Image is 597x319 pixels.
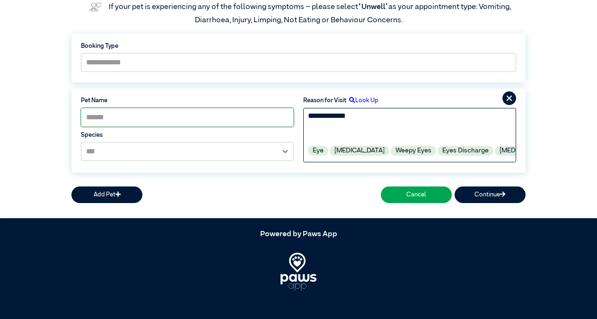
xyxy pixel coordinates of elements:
label: Species [81,131,294,140]
label: Eyes Discharge [438,146,493,156]
label: Weepy Eyes [391,146,436,156]
label: Pet Name [81,96,294,105]
button: Cancel [381,186,452,203]
button: Continue [455,186,526,203]
span: “Unwell” [358,3,388,11]
h5: Powered by Paws App [71,230,526,239]
button: Add Pet [71,186,142,203]
label: If your pet is experiencing any of the following symptoms – please select as your appointment typ... [109,3,512,24]
label: Reason for Visit [303,96,346,105]
label: [MEDICAL_DATA] [495,146,554,156]
label: Eye [308,146,328,156]
label: Booking Type [81,42,516,51]
label: [MEDICAL_DATA] [330,146,389,156]
label: Look Up [346,96,378,105]
img: PawsApp [281,253,317,291]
